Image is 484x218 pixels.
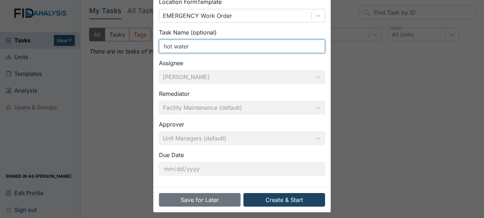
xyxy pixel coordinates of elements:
label: Assignee [159,59,183,67]
label: Remediator [159,89,190,98]
label: Due Date [159,151,184,159]
label: Task Name (optional) [159,28,217,37]
label: Approver [159,120,184,129]
div: EMERGENCY Work Order [163,11,232,20]
button: Save for Later [159,193,241,207]
button: Create & Start [243,193,325,207]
